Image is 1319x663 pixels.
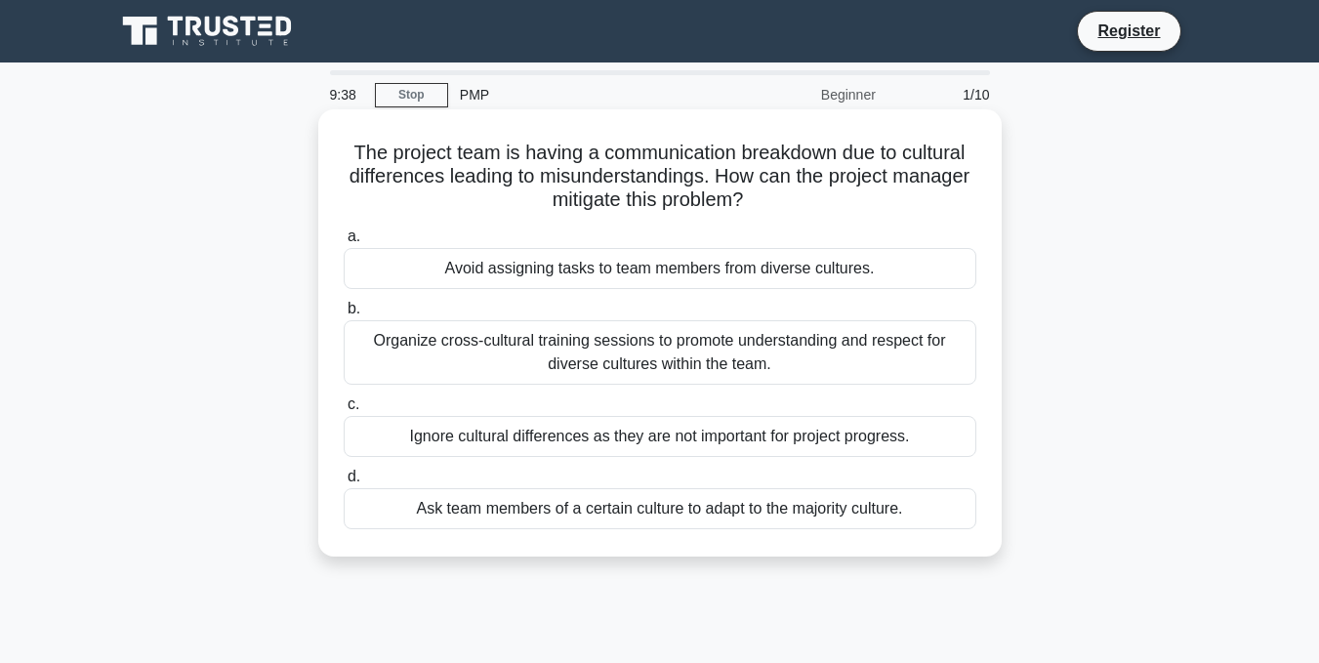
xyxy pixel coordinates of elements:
[318,75,375,114] div: 9:38
[1086,19,1172,43] a: Register
[348,468,360,484] span: d.
[375,83,448,107] a: Stop
[717,75,887,114] div: Beginner
[344,488,976,529] div: Ask team members of a certain culture to adapt to the majority culture.
[344,248,976,289] div: Avoid assigning tasks to team members from diverse cultures.
[348,300,360,316] span: b.
[344,320,976,385] div: Organize cross-cultural training sessions to promote understanding and respect for diverse cultur...
[344,416,976,457] div: Ignore cultural differences as they are not important for project progress.
[887,75,1002,114] div: 1/10
[348,228,360,244] span: a.
[348,395,359,412] span: c.
[448,75,717,114] div: PMP
[342,141,978,213] h5: The project team is having a communication breakdown due to cultural differences leading to misun...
